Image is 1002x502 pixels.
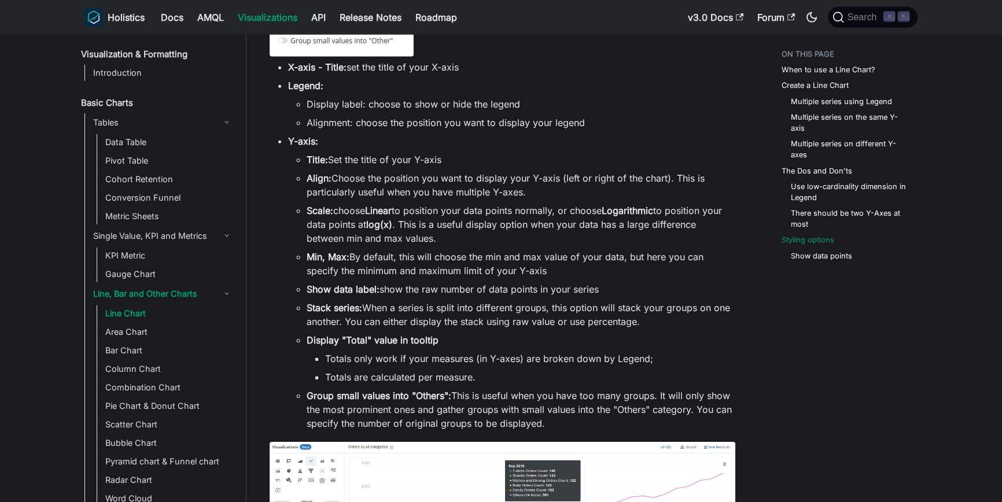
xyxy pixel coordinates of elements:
strong: log(x) [366,219,392,230]
strong: Align: [307,172,331,184]
li: show the raw number of data points in your series [307,282,735,296]
a: Bar Chart [102,342,236,359]
a: Multiple series using Legend [791,96,892,107]
a: AMQL [190,8,231,27]
a: Gauge Chart [102,266,236,282]
strong: Title: [307,154,328,165]
a: Pie Chart & Donut Chart [102,398,236,414]
a: Scatter Chart [102,416,236,433]
a: Visualizations [231,8,304,27]
li: set the title of your X-axis [288,60,735,74]
strong: Stack series: [307,302,362,313]
li: Alignment: choose the position you want to display your legend [307,116,735,130]
li: Display label: choose to show or hide the legend [307,97,735,111]
strong: Logarithmic [602,205,653,216]
a: Visualization & Formatting [78,46,236,62]
li: When a series is split into different groups, this option will stack your groups on one another. ... [307,301,735,328]
a: Styling options [782,234,834,245]
a: Area Chart [102,324,236,340]
a: Column Chart [102,361,236,377]
a: When to use a Line Chart? [782,64,875,75]
img: Holistics [84,8,103,27]
a: Line, Bar and Other Charts [90,285,236,303]
li: By default, this will choose the min and max value of your data, but here you can specify the min... [307,250,735,278]
a: Release Notes [333,8,408,27]
a: KPI Metric [102,248,236,264]
strong: Display "Total" value in tooltip [307,334,439,346]
a: API [304,8,333,27]
a: Multiple series on different Y-axes [791,138,906,160]
li: Totals only work if your measures (in Y-axes) are broken down by Legend; [325,352,735,366]
a: Pyramid chart & Funnel chart [102,453,236,470]
a: Cohort Retention [102,171,236,187]
li: Totals are calculated per measure. [325,370,735,384]
a: v3.0 Docs [681,8,750,27]
button: Switch between dark and light mode (currently dark mode) [802,8,821,27]
a: Bubble Chart [102,435,236,451]
strong: Show data label: [307,283,380,295]
nav: Docs sidebar [73,35,246,502]
a: The Dos and Don'ts [782,165,852,176]
a: Line Chart [102,305,236,322]
li: choose to position your data points normally, or choose to position your data points at . This is... [307,204,735,245]
strong: Y-axis: [288,135,318,147]
a: There should be two Y-Axes at most [791,208,906,230]
a: Conversion Funnel [102,190,236,206]
kbd: K [898,12,909,22]
a: HolisticsHolistics [84,8,145,27]
a: Radar Chart [102,472,236,488]
li: Choose the position you want to display your Y-axis (left or right of the chart). This is particu... [307,171,735,199]
a: Docs [154,8,190,27]
b: Holistics [108,10,145,24]
strong: Legend: [288,80,323,91]
li: Set the title of your Y-axis [307,153,735,167]
a: Tables [90,113,236,132]
a: Show data points [791,250,852,261]
li: This is useful when you have too many groups. It will only show the most prominent ones and gathe... [307,389,735,430]
a: Data Table [102,134,236,150]
a: Single Value, KPI and Metrics [90,227,236,245]
a: Introduction [90,65,236,81]
a: Use low-cardinality dimension in Legend [791,181,906,203]
button: Search (Command+K) [828,7,918,28]
a: Pivot Table [102,153,236,169]
strong: X-axis - Title: [288,61,347,73]
a: Combination Chart [102,379,236,396]
strong: Scale: [307,205,333,216]
a: Create a Line Chart [782,80,849,91]
kbd: ⌘ [883,12,895,22]
a: Roadmap [408,8,464,27]
a: Metric Sheets [102,208,236,224]
a: Forum [750,8,802,27]
strong: Linear [365,205,392,216]
a: Basic Charts [78,95,236,111]
strong: Min, Max: [307,251,349,263]
strong: Group small values into "Others": [307,390,451,401]
span: Search [844,12,884,23]
a: Multiple series on the same Y-axis [791,112,906,134]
